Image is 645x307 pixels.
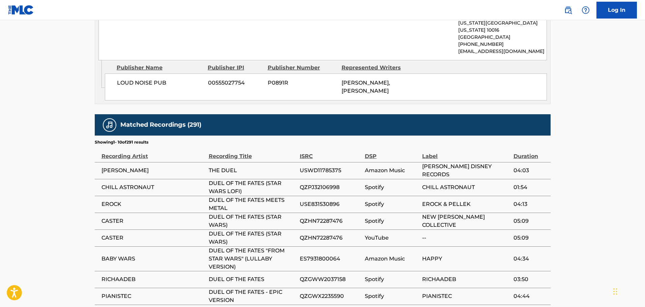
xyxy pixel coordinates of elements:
div: Publisher Name [117,64,203,72]
span: EROCK [101,200,205,208]
span: QZPJ32106998 [300,183,361,191]
span: 04:03 [514,166,547,175]
a: Log In [596,2,637,19]
div: Recording Title [209,145,296,160]
div: Represented Writers [342,64,410,72]
img: MLC Logo [8,5,34,15]
div: Publisher IPI [208,64,263,72]
div: Duration [514,145,547,160]
span: PIANISTEC [422,292,510,300]
span: QZHN72287476 [300,234,361,242]
span: 03:50 [514,275,547,283]
span: [PERSON_NAME] [101,166,205,175]
div: DSP [365,145,419,160]
span: DUEL OF THE FATES [209,275,296,283]
span: USWD11785375 [300,166,361,175]
span: CHILL ASTRONAUT [101,183,205,191]
span: DUEL OF THE FATES "FROM STAR WARS" (LULLABY VERSION) [209,247,296,271]
p: [GEOGRAPHIC_DATA] [458,34,546,41]
span: Spotify [365,275,419,283]
span: YouTube [365,234,419,242]
span: DUEL OF THE FATES (STAR WARS) [209,213,296,229]
span: DUEL OF THE FATES MEETS METAL [209,196,296,212]
span: HAPPY [422,255,510,263]
iframe: Chat Widget [611,275,645,307]
span: LOUD NOISE PUB [117,79,203,87]
div: Recording Artist [101,145,205,160]
p: [US_STATE][GEOGRAPHIC_DATA][US_STATE] 10016 [458,20,546,34]
div: Help [579,3,592,17]
span: 04:34 [514,255,547,263]
span: CASTER [101,217,205,225]
div: Label [422,145,510,160]
span: 00555027754 [208,79,263,87]
span: -- [422,234,510,242]
span: [PERSON_NAME], [PERSON_NAME] [342,80,390,94]
div: Publisher Number [268,64,336,72]
span: 05:09 [514,217,547,225]
span: BABY WARS [101,255,205,263]
span: USE831530896 [300,200,361,208]
span: EROCK & PELLEK [422,200,510,208]
span: QZGWW2037158 [300,275,361,283]
span: Amazon Music [365,255,419,263]
span: RICHAADEB [101,275,205,283]
span: P0891R [268,79,336,87]
span: THE DUEL [209,166,296,175]
span: DUEL OF THE FATES (STAR WARS) [209,230,296,246]
span: Spotify [365,292,419,300]
span: DUEL OF THE FATES (STAR WARS LOFI) [209,179,296,195]
span: Spotify [365,200,419,208]
div: ISRC [300,145,361,160]
span: 04:13 [514,200,547,208]
span: CHILL ASTRONAUT [422,183,510,191]
h5: Matched Recordings (291) [120,121,201,129]
p: [PHONE_NUMBER] [458,41,546,48]
span: CASTER [101,234,205,242]
span: QZGWX2235590 [300,292,361,300]
div: Drag [613,281,617,302]
span: [PERSON_NAME] DISNEY RECORDS [422,162,510,179]
span: ES7931800064 [300,255,361,263]
img: help [582,6,590,14]
span: DUEL OF THE FATES - EPIC VERSION [209,288,296,304]
span: 05:09 [514,234,547,242]
span: PIANISTEC [101,292,205,300]
span: 01:54 [514,183,547,191]
span: QZHN72287476 [300,217,361,225]
span: RICHAADEB [422,275,510,283]
span: NEW [PERSON_NAME] COLLECTIVE [422,213,510,229]
span: 04:44 [514,292,547,300]
p: Showing 1 - 10 of 291 results [95,139,148,145]
p: [EMAIL_ADDRESS][DOMAIN_NAME] [458,48,546,55]
img: Matched Recordings [106,121,114,129]
a: Public Search [561,3,575,17]
span: Amazon Music [365,166,419,175]
img: search [564,6,572,14]
span: Spotify [365,183,419,191]
span: Spotify [365,217,419,225]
